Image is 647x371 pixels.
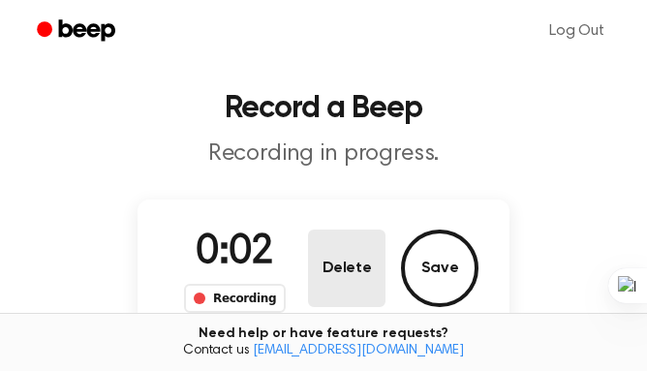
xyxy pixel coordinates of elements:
a: Log Out [530,8,624,54]
button: Save Audio Record [401,230,478,307]
p: Recording in progress. [23,139,624,169]
span: Contact us [12,343,635,360]
a: [EMAIL_ADDRESS][DOMAIN_NAME] [253,344,464,357]
span: 0:02 [196,232,273,273]
a: Beep [23,13,133,50]
button: Delete Audio Record [308,230,385,307]
div: Recording [184,284,286,313]
h1: Record a Beep [23,93,624,124]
